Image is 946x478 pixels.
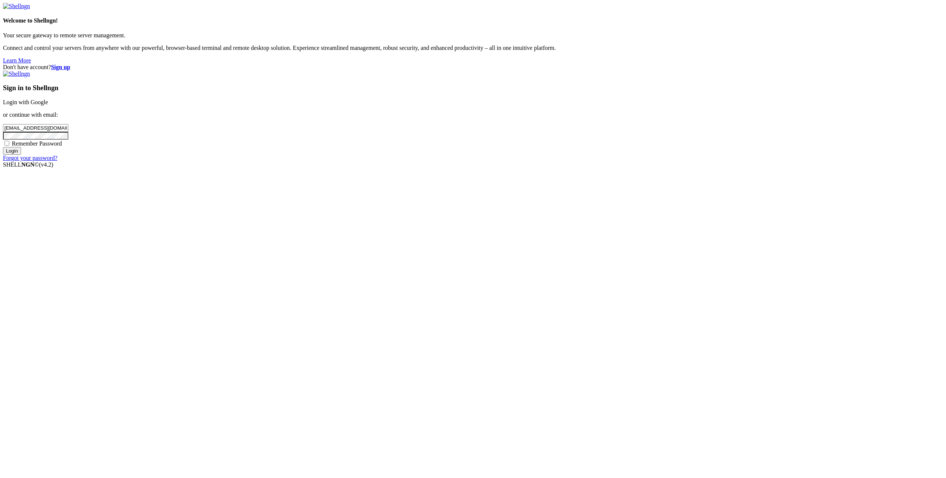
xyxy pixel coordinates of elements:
[51,64,70,70] a: Sign up
[3,161,53,168] span: SHELL ©
[4,141,9,146] input: Remember Password
[3,17,943,24] h4: Welcome to Shellngn!
[3,3,30,10] img: Shellngn
[3,147,21,155] input: Login
[3,84,943,92] h3: Sign in to Shellngn
[21,161,35,168] b: NGN
[3,155,57,161] a: Forgot your password?
[3,124,68,132] input: Email address
[3,112,943,118] p: or continue with email:
[3,45,943,51] p: Connect and control your servers from anywhere with our powerful, browser-based terminal and remo...
[3,99,48,105] a: Login with Google
[3,57,31,64] a: Learn More
[3,71,30,77] img: Shellngn
[39,161,54,168] span: 4.2.0
[12,140,62,147] span: Remember Password
[3,32,943,39] p: Your secure gateway to remote server management.
[3,64,943,71] div: Don't have account?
